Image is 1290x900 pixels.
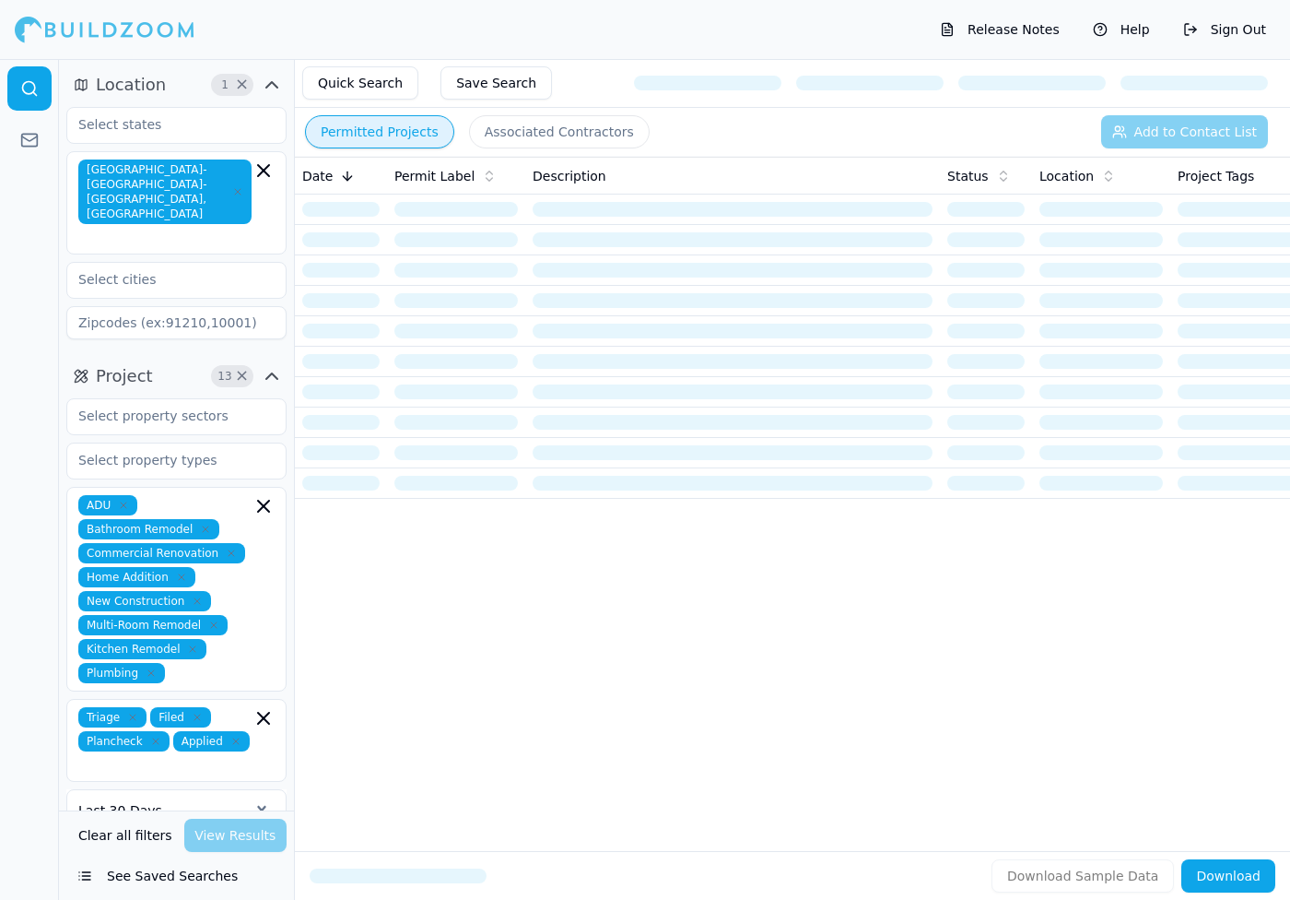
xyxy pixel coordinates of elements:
[96,363,153,389] span: Project
[67,444,263,477] input: Select property types
[533,167,606,185] span: Description
[1039,167,1094,185] span: Location
[469,115,650,148] button: Associated Contractors
[78,495,137,515] span: ADU
[78,519,219,539] span: Bathroom Remodel
[394,167,475,185] span: Permit Label
[440,66,552,100] button: Save Search
[1181,859,1275,893] button: Download
[1174,15,1275,44] button: Sign Out
[78,731,170,752] span: Plancheck
[216,76,234,94] span: 1
[66,70,287,100] button: Location1Clear Location filters
[78,707,147,728] span: Triage
[1178,167,1254,185] span: Project Tags
[66,306,287,339] input: Zipcodes (ex:91210,10001)
[302,66,418,100] button: Quick Search
[78,615,228,635] span: Multi-Room Remodel
[1084,15,1159,44] button: Help
[931,15,1069,44] button: Release Notes
[235,80,249,89] span: Clear Location filters
[150,707,211,728] span: Filed
[216,367,234,385] span: 13
[78,160,252,224] span: [GEOGRAPHIC_DATA]-[GEOGRAPHIC_DATA]-[GEOGRAPHIC_DATA], [GEOGRAPHIC_DATA]
[74,819,177,852] button: Clear all filters
[78,639,206,659] span: Kitchen Remodel
[96,72,166,98] span: Location
[78,567,195,587] span: Home Addition
[67,399,263,432] input: Select property sectors
[305,115,454,148] button: Permitted Projects
[66,859,287,893] button: See Saved Searches
[947,167,989,185] span: Status
[78,663,165,683] span: Plumbing
[78,543,245,563] span: Commercial Renovation
[67,108,263,141] input: Select states
[66,361,287,391] button: Project13Clear Project filters
[302,167,333,185] span: Date
[173,731,250,752] span: Applied
[67,263,263,296] input: Select cities
[235,372,249,381] span: Clear Project filters
[78,591,211,611] span: New Construction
